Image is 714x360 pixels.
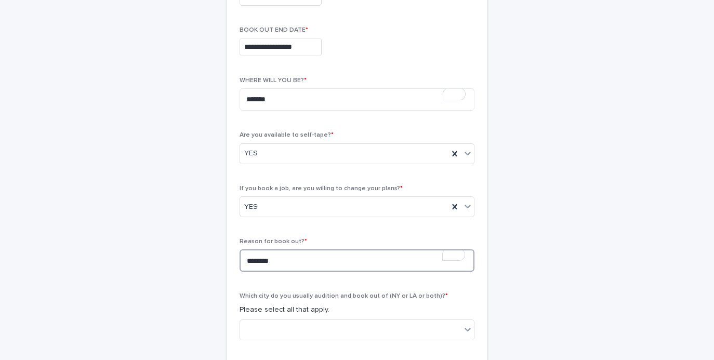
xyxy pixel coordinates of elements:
[244,202,258,212] span: YES
[240,27,308,33] span: BOOK OUT END DATE
[240,293,448,299] span: Which city do you usually audition and book out of (NY or LA or both)?
[240,185,403,192] span: If you book a job, are you willing to change your plans?
[240,238,307,245] span: Reason for book out?
[240,132,334,138] span: Are you available to self-tape?
[240,88,474,111] textarea: To enrich screen reader interactions, please activate Accessibility in Grammarly extension settings
[240,249,474,272] textarea: To enrich screen reader interactions, please activate Accessibility in Grammarly extension settings
[240,304,474,315] p: Please select all that apply.
[240,77,307,84] span: WHERE WILL YOU BE?
[244,148,258,159] span: YES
